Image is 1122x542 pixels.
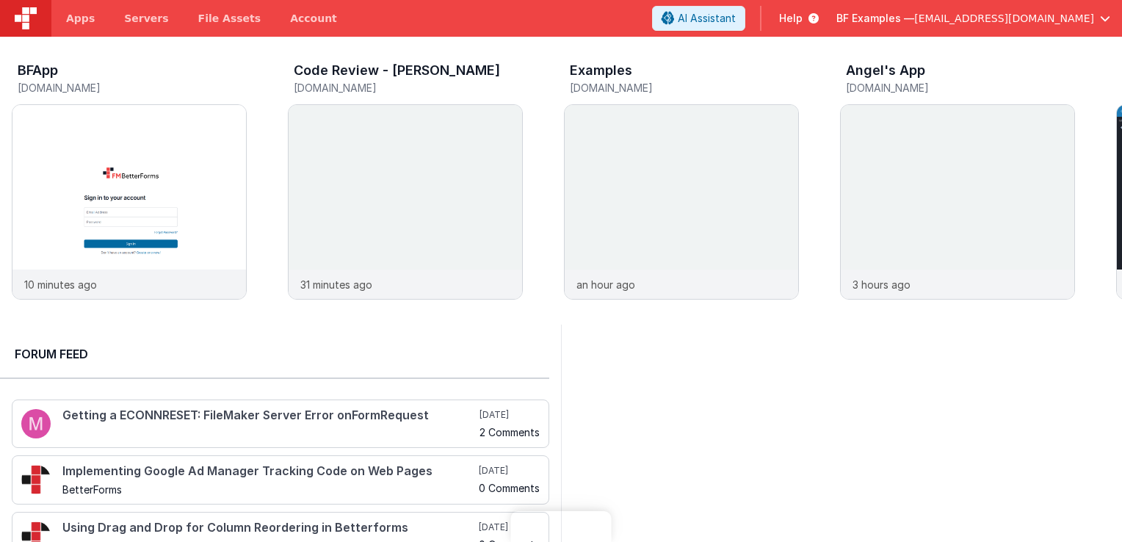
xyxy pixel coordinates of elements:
p: 3 hours ago [853,277,911,292]
span: BF Examples — [836,11,914,26]
button: BF Examples — [EMAIL_ADDRESS][DOMAIN_NAME] [836,11,1110,26]
a: Getting a ECONNRESET: FileMaker Server Error onFormRequest [DATE] 2 Comments [12,400,549,448]
button: AI Assistant [652,6,745,31]
img: 295_2.png [21,465,51,494]
iframe: Marker.io feedback button [511,511,612,542]
h5: [DATE] [479,409,540,421]
a: Implementing Google Ad Manager Tracking Code on Web Pages BetterForms [DATE] 0 Comments [12,455,549,505]
h5: [DOMAIN_NAME] [846,82,1075,93]
p: an hour ago [576,277,635,292]
span: Apps [66,11,95,26]
span: Help [779,11,803,26]
h4: Implementing Google Ad Manager Tracking Code on Web Pages [62,465,476,478]
span: AI Assistant [678,11,736,26]
h2: Forum Feed [15,345,535,363]
span: Servers [124,11,168,26]
h5: [DATE] [479,521,540,533]
h3: Examples [570,63,632,78]
p: 31 minutes ago [300,277,372,292]
h5: [DOMAIN_NAME] [570,82,799,93]
h3: BFApp [18,63,58,78]
img: 100.png [21,409,51,438]
h5: [DATE] [479,465,540,477]
h4: Using Drag and Drop for Column Reordering in Betterforms [62,521,476,535]
h5: [DOMAIN_NAME] [18,82,247,93]
h4: Getting a ECONNRESET: FileMaker Server Error onFormRequest [62,409,477,422]
h3: Code Review - [PERSON_NAME] [294,63,500,78]
h5: BetterForms [62,484,476,495]
span: File Assets [198,11,261,26]
h5: 0 Comments [479,483,540,494]
span: [EMAIL_ADDRESS][DOMAIN_NAME] [914,11,1094,26]
h3: Angel's App [846,63,925,78]
h5: 2 Comments [479,427,540,438]
h5: [DOMAIN_NAME] [294,82,523,93]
